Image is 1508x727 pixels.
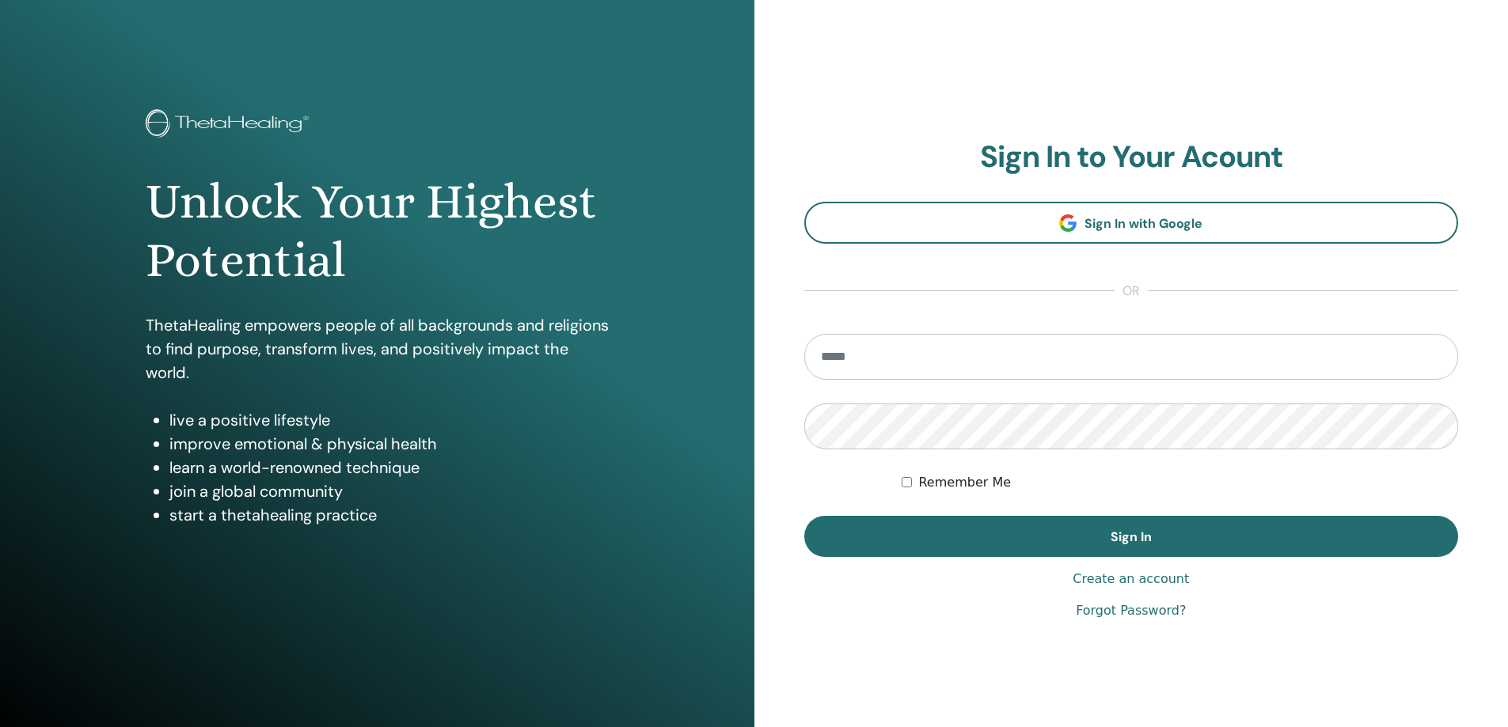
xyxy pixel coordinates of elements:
label: Remember Me [918,473,1011,492]
li: join a global community [169,479,609,503]
span: or [1115,282,1148,301]
a: Sign In with Google [804,202,1459,244]
h2: Sign In to Your Acount [804,139,1459,176]
li: live a positive lifestyle [169,408,609,432]
button: Sign In [804,516,1459,557]
span: Sign In with Google [1084,215,1202,232]
p: ThetaHealing empowers people of all backgrounds and religions to find purpose, transform lives, a... [146,313,609,384]
a: Forgot Password? [1076,601,1186,620]
span: Sign In [1111,528,1152,545]
a: Create an account [1073,570,1189,589]
h1: Unlock Your Highest Potential [146,172,609,290]
li: improve emotional & physical health [169,432,609,456]
div: Keep me authenticated indefinitely or until I manually logout [902,473,1458,492]
li: start a thetahealing practice [169,503,609,527]
li: learn a world-renowned technique [169,456,609,479]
